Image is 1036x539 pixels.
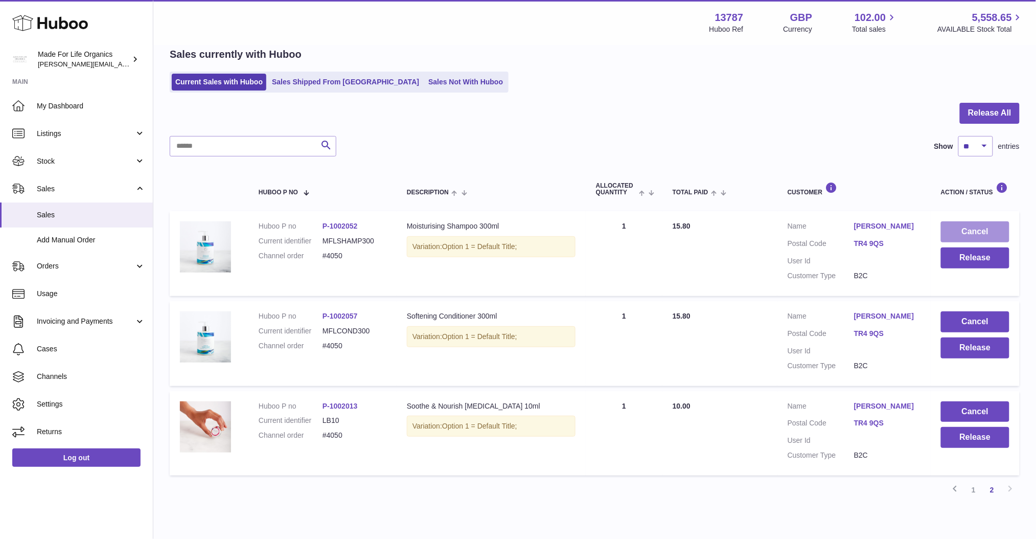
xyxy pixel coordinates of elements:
span: AVAILABLE Stock Total [937,25,1024,34]
span: 5,558.65 [972,11,1012,25]
div: Moisturising Shampoo 300ml [407,221,575,231]
img: made-for-life-organics-shampoo-mflshampoo-1_e57161ae-3f98-48d1-9563-d84b7054909b.jpg [180,221,231,273]
span: Orders [37,261,134,271]
div: Variation: [407,236,575,257]
span: ALLOCATED Quantity [596,183,636,196]
span: entries [998,142,1020,151]
dd: B2C [854,271,920,281]
span: 10.00 [673,402,690,410]
span: [PERSON_NAME][EMAIL_ADDRESS][PERSON_NAME][DOMAIN_NAME] [38,60,260,68]
a: Sales Not With Huboo [425,74,507,91]
span: Add Manual Order [37,235,145,245]
a: Log out [12,448,141,467]
a: P-1002057 [323,312,358,320]
span: Cases [37,344,145,354]
a: P-1002052 [323,222,358,230]
a: Sales Shipped From [GEOGRAPHIC_DATA] [268,74,423,91]
div: Action / Status [941,182,1009,196]
span: Total sales [852,25,897,34]
button: Release [941,338,1009,358]
span: Listings [37,129,134,139]
dt: Channel order [259,431,323,440]
button: Cancel [941,311,1009,332]
dt: Customer Type [788,271,854,281]
dt: Name [788,311,854,324]
span: Returns [37,427,145,437]
span: Stock [37,156,134,166]
strong: 13787 [715,11,744,25]
a: P-1002013 [323,402,358,410]
a: 5,558.65 AVAILABLE Stock Total [937,11,1024,34]
span: Settings [37,399,145,409]
span: Option 1 = Default Title; [442,332,517,341]
a: TR4 9QS [854,418,920,428]
div: Soothe & Nourish [MEDICAL_DATA] 10ml [407,401,575,411]
span: 102.00 [855,11,886,25]
span: 15.80 [673,222,690,230]
dt: Current identifier [259,326,323,336]
dd: #4050 [323,341,386,351]
dt: Postal Code [788,239,854,251]
dt: Name [788,221,854,234]
td: 1 [586,211,662,296]
div: Made For Life Organics [38,50,130,69]
dt: Name [788,401,854,414]
img: soothe-_-nourish-lip-balm-10ml-lb10-5.jpg [180,401,231,453]
span: Description [407,189,449,196]
span: Option 1 = Default Title; [442,242,517,251]
dt: Customer Type [788,361,854,371]
a: 1 [964,481,983,499]
label: Show [934,142,953,151]
strong: GBP [790,11,812,25]
div: Variation: [407,326,575,347]
span: Sales [37,184,134,194]
dt: Huboo P no [259,221,323,231]
img: geoff.winwood@madeforlifeorganics.com [12,52,28,67]
dt: User Id [788,436,854,445]
dd: LB10 [323,416,386,425]
button: Release [941,248,1009,268]
div: Huboo Ref [709,25,744,34]
button: Cancel [941,401,1009,422]
dt: Current identifier [259,416,323,425]
a: 102.00 Total sales [852,11,897,34]
button: Release All [960,103,1020,124]
dt: Postal Code [788,329,854,341]
dt: Current identifier [259,236,323,246]
span: Huboo P no [259,189,298,196]
h2: Sales currently with Huboo [170,48,302,61]
a: [PERSON_NAME] [854,401,920,411]
span: 15.80 [673,312,690,320]
td: 1 [586,301,662,386]
dd: B2C [854,451,920,460]
dt: Customer Type [788,451,854,460]
dd: B2C [854,361,920,371]
dt: Postal Code [788,418,854,431]
dt: Huboo P no [259,311,323,321]
a: [PERSON_NAME] [854,221,920,231]
dd: #4050 [323,431,386,440]
span: Total paid [673,189,708,196]
dt: Channel order [259,251,323,261]
dt: User Id [788,346,854,356]
td: 1 [586,391,662,476]
div: Variation: [407,416,575,437]
span: My Dashboard [37,101,145,111]
img: made-for-life-organics-conditioner-mflconditioner-1_22e6a83e-1c3f-4724-ac68-2da872f973d9.jpg [180,311,231,363]
a: Current Sales with Huboo [172,74,266,91]
a: TR4 9QS [854,329,920,339]
dd: MFLSHAMP300 [323,236,386,246]
span: Channels [37,372,145,381]
span: Usage [37,289,145,299]
a: 2 [983,481,1001,499]
dd: #4050 [323,251,386,261]
div: Customer [788,182,920,196]
div: Softening Conditioner 300ml [407,311,575,321]
button: Release [941,427,1009,448]
span: Sales [37,210,145,220]
a: TR4 9QS [854,239,920,249]
dd: MFLCOND300 [323,326,386,336]
dt: Channel order [259,341,323,351]
span: Invoicing and Payments [37,317,134,326]
a: [PERSON_NAME] [854,311,920,321]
